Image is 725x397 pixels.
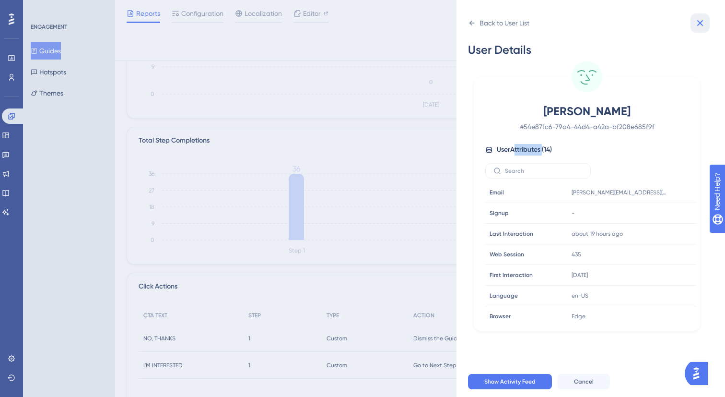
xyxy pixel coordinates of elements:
[490,313,511,320] span: Browser
[505,168,583,174] input: Search
[23,2,60,14] span: Need Help?
[572,230,623,237] time: about 19 hours ago
[497,144,552,156] span: User Attributes ( 14 )
[484,378,536,385] span: Show Activity Feed
[572,209,574,217] span: -
[490,230,533,238] span: Last Interaction
[558,374,610,389] button: Cancel
[572,272,588,278] time: [DATE]
[572,292,588,300] span: en-US
[490,251,524,258] span: Web Session
[468,374,552,389] button: Show Activity Feed
[479,17,529,29] div: Back to User List
[468,42,706,58] div: User Details
[685,359,713,388] iframe: UserGuiding AI Assistant Launcher
[574,378,594,385] span: Cancel
[490,209,509,217] span: Signup
[490,292,518,300] span: Language
[503,104,671,119] span: [PERSON_NAME]
[572,251,581,258] span: 435
[490,189,504,196] span: Email
[572,313,585,320] span: Edge
[572,189,667,196] span: [PERSON_NAME][EMAIL_ADDRESS][DOMAIN_NAME]
[490,271,533,279] span: First Interaction
[503,121,671,132] span: # 54e871c6-79a4-44d4-a42a-bf208e685f9f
